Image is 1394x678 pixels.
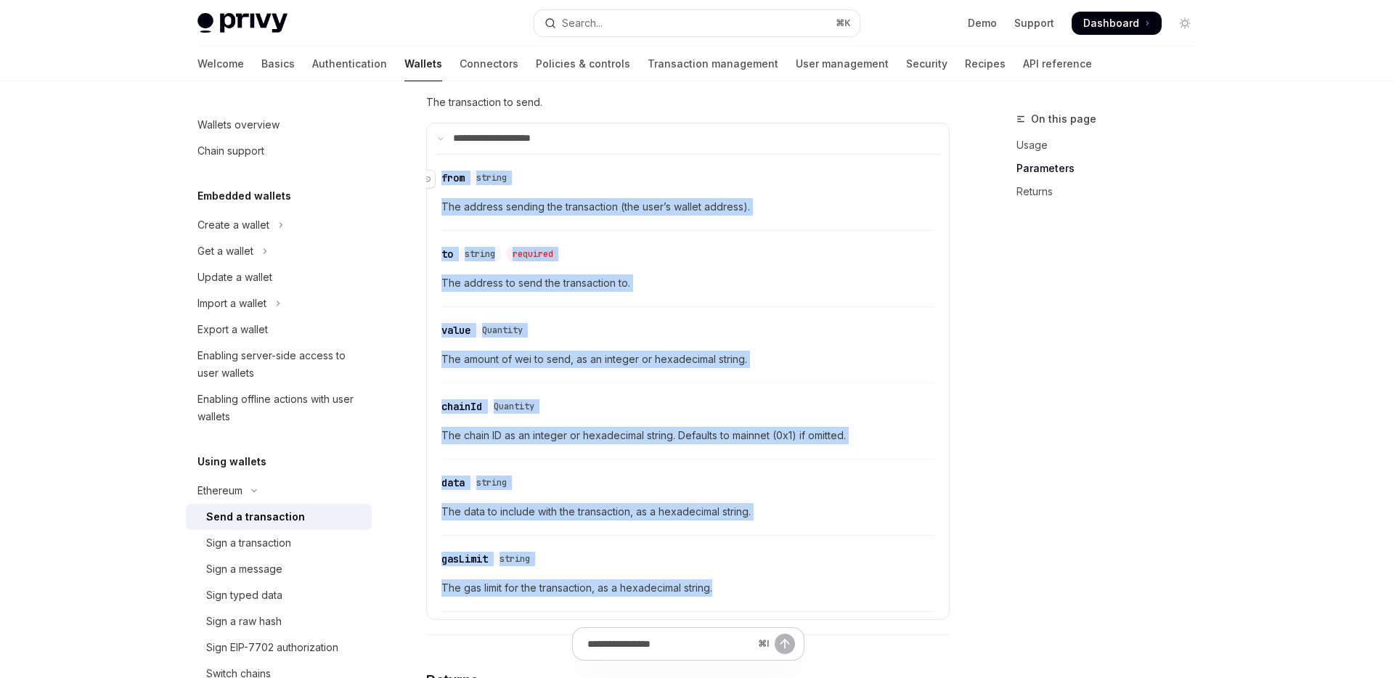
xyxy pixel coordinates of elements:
[534,10,860,36] button: Open search
[441,171,465,185] div: from
[965,46,1006,81] a: Recipes
[186,556,372,582] a: Sign a message
[775,634,795,654] button: Send message
[587,628,752,660] input: Ask a question...
[186,530,372,556] a: Sign a transaction
[186,504,372,530] a: Send a transaction
[536,46,630,81] a: Policies & controls
[186,316,372,343] a: Export a wallet
[441,323,470,338] div: value
[197,269,272,286] div: Update a wallet
[206,534,291,552] div: Sign a transaction
[441,427,934,444] span: The chain ID as an integer or hexadecimal string. Defaults to mainnet (0x1) if omitted.
[186,290,372,316] button: Toggle Import a wallet section
[197,116,280,134] div: Wallets overview
[441,247,453,261] div: to
[197,391,363,425] div: Enabling offline actions with user wallets
[197,295,266,312] div: Import a wallet
[1016,180,1208,203] a: Returns
[197,347,363,382] div: Enabling server-side access to user wallets
[441,399,482,414] div: chainId
[441,579,934,597] span: The gas limit for the transaction, as a hexadecimal string.
[507,247,559,261] div: required
[186,582,372,608] a: Sign typed data
[1016,157,1208,180] a: Parameters
[476,477,507,489] span: string
[1023,46,1092,81] a: API reference
[186,138,372,164] a: Chain support
[836,17,851,29] span: ⌘ K
[426,94,950,111] span: The transaction to send.
[197,453,266,470] h5: Using wallets
[482,324,523,336] span: Quantity
[1014,16,1054,30] a: Support
[441,552,488,566] div: gasLimit
[206,587,282,604] div: Sign typed data
[648,46,778,81] a: Transaction management
[197,142,264,160] div: Chain support
[968,16,997,30] a: Demo
[197,242,253,260] div: Get a wallet
[404,46,442,81] a: Wallets
[206,560,282,578] div: Sign a message
[441,475,465,490] div: data
[186,112,372,138] a: Wallets overview
[796,46,889,81] a: User management
[441,503,934,520] span: The data to include with the transaction, as a hexadecimal string.
[1031,110,1096,128] span: On this page
[1072,12,1162,35] a: Dashboard
[312,46,387,81] a: Authentication
[206,508,305,526] div: Send a transaction
[476,172,507,184] span: string
[186,343,372,386] a: Enabling server-side access to user wallets
[206,613,282,630] div: Sign a raw hash
[197,13,288,33] img: light logo
[261,46,295,81] a: Basics
[186,264,372,290] a: Update a wallet
[1016,134,1208,157] a: Usage
[197,46,244,81] a: Welcome
[186,386,372,430] a: Enabling offline actions with user wallets
[562,15,603,32] div: Search...
[186,212,372,238] button: Toggle Create a wallet section
[197,482,242,499] div: Ethereum
[197,321,268,338] div: Export a wallet
[465,248,495,260] span: string
[1083,16,1139,30] span: Dashboard
[186,634,372,661] a: Sign EIP-7702 authorization
[441,198,934,216] span: The address sending the transaction (the user’s wallet address).
[1173,12,1197,35] button: Toggle dark mode
[494,401,534,412] span: Quantity
[500,553,530,565] span: string
[441,274,934,292] span: The address to send the transaction to.
[197,187,291,205] h5: Embedded wallets
[206,639,338,656] div: Sign EIP-7702 authorization
[186,608,372,634] a: Sign a raw hash
[906,46,947,81] a: Security
[186,478,372,504] button: Toggle Ethereum section
[186,238,372,264] button: Toggle Get a wallet section
[417,165,442,194] a: Navigate to header
[197,216,269,234] div: Create a wallet
[441,351,934,368] span: The amount of wei to send, as an integer or hexadecimal string.
[460,46,518,81] a: Connectors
